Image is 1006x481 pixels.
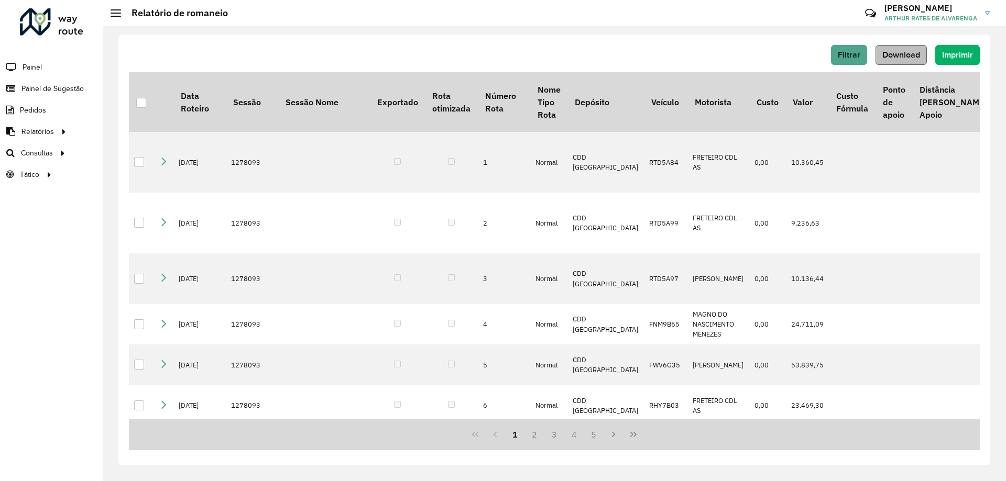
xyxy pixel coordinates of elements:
[530,132,567,193] td: Normal
[226,132,278,193] td: 1278093
[644,385,687,426] td: RHY7B03
[644,253,687,304] td: RTD5A97
[20,105,46,116] span: Pedidos
[567,344,644,385] td: CDD [GEOGRAPHIC_DATA]
[786,193,829,253] td: 9.236,63
[749,344,785,385] td: 0,00
[644,193,687,253] td: RTD5A99
[21,148,53,159] span: Consultas
[278,72,370,132] th: Sessão Nome
[478,253,530,304] td: 3
[530,385,567,426] td: Normal
[567,193,644,253] td: CDD [GEOGRAPHIC_DATA]
[23,62,42,73] span: Painel
[567,253,644,304] td: CDD [GEOGRAPHIC_DATA]
[749,385,785,426] td: 0,00
[786,344,829,385] td: 53.839,75
[121,7,228,19] h2: Relatório de romaneio
[226,304,278,345] td: 1278093
[173,344,226,385] td: [DATE]
[567,304,644,345] td: CDD [GEOGRAPHIC_DATA]
[530,253,567,304] td: Normal
[530,304,567,345] td: Normal
[912,72,994,132] th: Distância [PERSON_NAME] Apoio
[173,193,226,253] td: [DATE]
[478,344,530,385] td: 5
[644,304,687,345] td: FNM9B65
[786,304,829,345] td: 24.711,09
[604,424,624,444] button: Next Page
[687,72,749,132] th: Motorista
[20,169,39,180] span: Tático
[21,126,54,137] span: Relatórios
[173,385,226,426] td: [DATE]
[567,385,644,426] td: CDD [GEOGRAPHIC_DATA]
[173,304,226,345] td: [DATE]
[226,253,278,304] td: 1278093
[831,45,867,65] button: Filtrar
[478,72,530,132] th: Número Rota
[859,2,882,25] a: Contato Rápido
[687,304,749,345] td: MAGNO DO NASCIMENTO MENEZES
[687,385,749,426] td: FRETEIRO CDL AS
[687,344,749,385] td: [PERSON_NAME]
[876,72,912,132] th: Ponto de apoio
[749,132,785,193] td: 0,00
[644,72,687,132] th: Veículo
[226,193,278,253] td: 1278093
[884,3,977,13] h3: [PERSON_NAME]
[530,72,567,132] th: Nome Tipo Rota
[478,304,530,345] td: 4
[749,253,785,304] td: 0,00
[584,424,604,444] button: 5
[749,304,785,345] td: 0,00
[786,253,829,304] td: 10.136,44
[564,424,584,444] button: 4
[876,45,927,65] button: Download
[530,193,567,253] td: Normal
[226,385,278,426] td: 1278093
[749,72,785,132] th: Custo
[524,424,544,444] button: 2
[567,132,644,193] td: CDD [GEOGRAPHIC_DATA]
[624,424,643,444] button: Last Page
[478,193,530,253] td: 2
[370,72,425,132] th: Exportado
[425,72,477,132] th: Rota otimizada
[687,253,749,304] td: [PERSON_NAME]
[567,72,644,132] th: Depósito
[505,424,525,444] button: 1
[829,72,876,132] th: Custo Fórmula
[478,385,530,426] td: 6
[173,132,226,193] td: [DATE]
[786,132,829,193] td: 10.360,45
[226,72,278,132] th: Sessão
[21,83,84,94] span: Painel de Sugestão
[173,72,226,132] th: Data Roteiro
[530,344,567,385] td: Normal
[687,132,749,193] td: FRETEIRO CDL AS
[226,344,278,385] td: 1278093
[173,253,226,304] td: [DATE]
[644,132,687,193] td: RTD5A84
[882,50,920,59] span: Download
[786,72,829,132] th: Valor
[838,50,860,59] span: Filtrar
[644,344,687,385] td: FWV6G35
[884,14,977,23] span: ARTHUR RATES DE ALVARENGA
[687,193,749,253] td: FRETEIRO CDL AS
[942,50,973,59] span: Imprimir
[749,193,785,253] td: 0,00
[786,385,829,426] td: 23.469,30
[478,132,530,193] td: 1
[544,424,564,444] button: 3
[935,45,980,65] button: Imprimir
